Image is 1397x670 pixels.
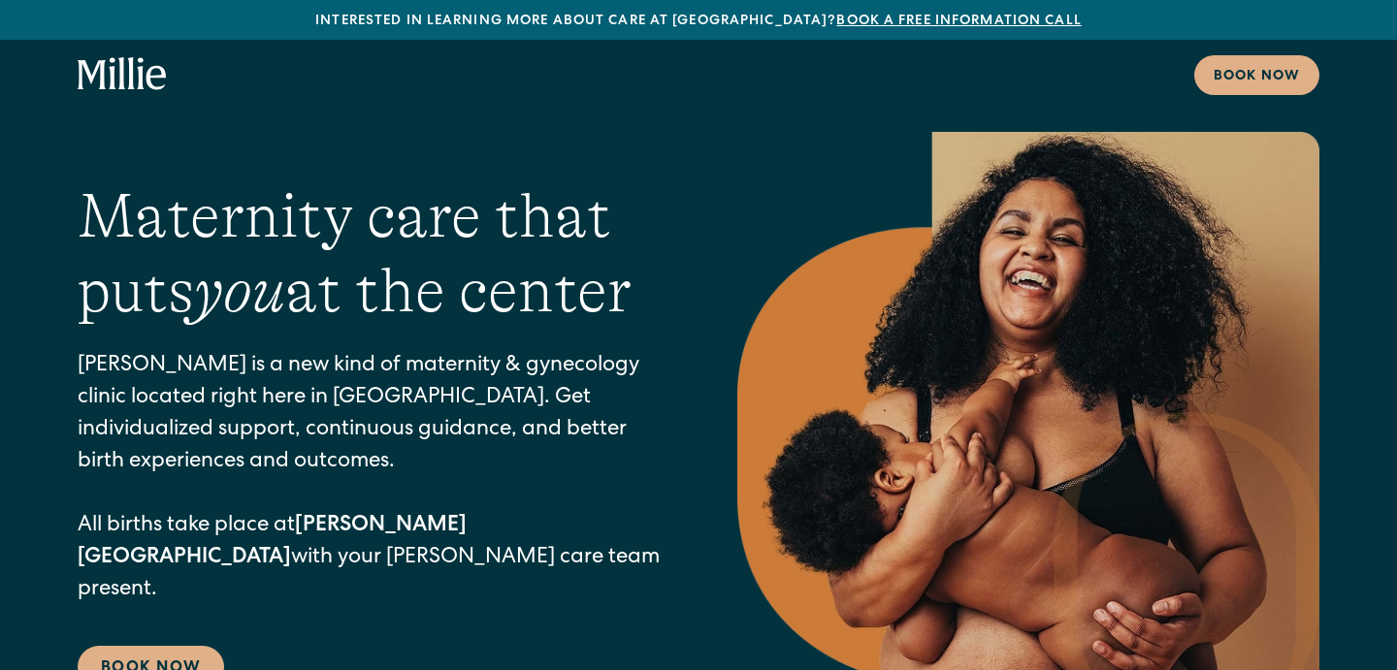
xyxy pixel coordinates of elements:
div: Book now [1214,67,1300,87]
h1: Maternity care that puts at the center [78,179,660,329]
a: home [78,57,167,92]
a: Book a free information call [836,15,1081,28]
p: [PERSON_NAME] is a new kind of maternity & gynecology clinic located right here in [GEOGRAPHIC_DA... [78,351,660,607]
em: you [194,256,285,326]
a: Book now [1194,55,1319,95]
